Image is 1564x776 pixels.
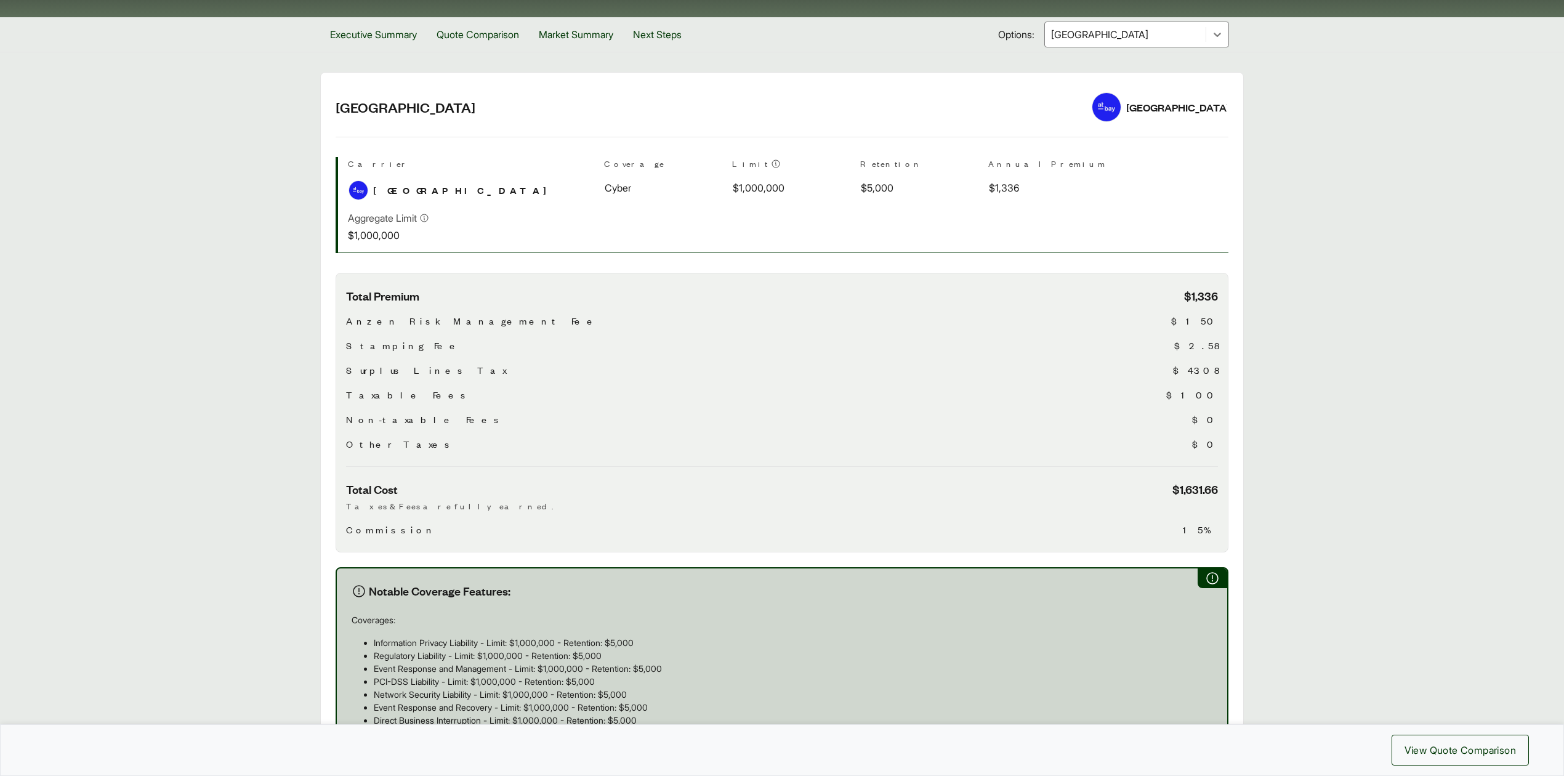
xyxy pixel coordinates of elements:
p: $1,000,000 [348,228,429,243]
th: Carrier [348,157,594,175]
button: Quote Comparison [427,17,529,52]
p: Event Response and Management - Limit: $1,000,000 - Retention: $5,000 [374,662,1212,675]
span: $0 [1192,412,1218,427]
p: Aggregate Limit [348,211,417,225]
span: $1,336 [1184,288,1218,304]
span: 15% [1183,522,1218,537]
button: Executive Summary [320,17,427,52]
span: $1,000,000 [733,180,784,195]
span: Cyber [605,180,631,195]
span: Total Cost [346,482,398,497]
th: Limit [732,157,850,175]
p: Coverages: [352,613,1212,626]
span: Non-taxable Fees [346,412,504,427]
span: $150 [1171,313,1218,328]
p: Taxes & Fees are fully earned. [346,499,1218,512]
span: Other Taxes [346,437,454,451]
img: At-Bay logo [349,181,368,200]
span: $0 [1192,437,1218,451]
span: $1,631.66 [1172,482,1218,497]
span: Total Premium [346,288,419,304]
img: At-Bay logo [1092,93,1121,121]
button: Market Summary [529,17,623,52]
div: [GEOGRAPHIC_DATA] [1126,99,1230,116]
span: View Quote Comparison [1405,743,1516,758]
span: $100 [1166,387,1218,402]
span: [GEOGRAPHIC_DATA] [373,183,557,198]
span: $5,000 [861,180,893,195]
th: Retention [860,157,978,175]
span: $1,336 [989,180,1019,195]
p: Information Privacy Liability - Limit: $1,000,000 - Retention: $5,000 [374,636,1212,649]
p: Event Response and Recovery - Limit: $1,000,000 - Retention: $5,000 [374,701,1212,714]
p: Direct Business Interruption - Limit: $1,000,000 - Retention: $5,000 [374,714,1212,727]
span: Commission [346,522,437,537]
span: Options: [998,27,1034,42]
p: Network Security Liability - Limit: $1,000,000 - Retention: $5,000 [374,688,1212,701]
span: Stamping Fee [346,338,462,353]
th: Annual Premium [988,157,1106,175]
span: Taxable Fees [346,387,470,402]
p: Regulatory Liability - Limit: $1,000,000 - Retention: $5,000 [374,649,1212,662]
span: $2.58 [1174,338,1218,353]
span: Surplus Lines Tax [346,363,506,378]
th: Coverage [604,157,722,175]
button: View Quote Comparison [1392,735,1529,766]
span: Notable Coverage Features: [369,583,510,599]
span: Anzen Risk Management Fee [346,313,599,328]
p: PCI-DSS Liability - Limit: $1,000,000 - Retention: $5,000 [374,675,1212,688]
span: $43.08 [1173,363,1218,378]
h2: [GEOGRAPHIC_DATA] [336,98,1077,116]
button: Next Steps [623,17,691,52]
